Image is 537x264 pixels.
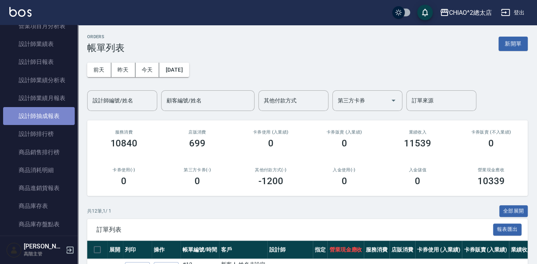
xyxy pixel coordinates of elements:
a: 設計師業績表 [3,35,75,53]
th: 帳單編號/時間 [181,241,219,259]
th: 客戶 [219,241,268,259]
a: 營業項目月分析表 [3,17,75,35]
a: 會員卡銷售報表 [3,233,75,251]
h2: 卡券販賣 (不入業績) [463,130,518,135]
button: 登出 [498,5,528,20]
img: Person [6,242,22,258]
button: save [417,5,433,20]
h2: 店販消費 [170,130,225,135]
h2: 卡券使用(-) [97,167,151,172]
h3: 0 [195,176,200,187]
a: 商品進銷貨報表 [3,179,75,197]
div: CHIAO^2總太店 [449,8,492,18]
span: 訂單列表 [97,226,493,234]
th: 操作 [152,241,181,259]
h3: 0 [488,138,494,149]
button: 昨天 [111,63,135,77]
th: 營業現金應收 [327,241,364,259]
th: 設計師 [267,241,312,259]
th: 列印 [123,241,152,259]
a: 設計師抽成報表 [3,107,75,125]
p: 共 12 筆, 1 / 1 [87,208,111,215]
h5: [PERSON_NAME] [24,243,63,250]
img: Logo [9,7,32,17]
th: 卡券使用 (入業績) [415,241,462,259]
h3: 帳單列表 [87,42,125,53]
h2: 營業現金應收 [463,167,518,172]
a: 設計師業績月報表 [3,89,75,107]
h2: 第三方卡券(-) [170,167,225,172]
button: 今天 [135,63,160,77]
p: 高階主管 [24,250,63,257]
a: 新開單 [498,40,528,47]
th: 店販消費 [390,241,415,259]
a: 設計師業績分析表 [3,71,75,89]
th: 業績收入 [509,241,535,259]
button: [DATE] [159,63,189,77]
a: 商品消耗明細 [3,161,75,179]
h3: 服務消費 [97,130,151,135]
button: 全部展開 [499,205,528,217]
h3: 0 [121,176,126,187]
h2: 業績收入 [390,130,445,135]
button: Open [387,94,400,107]
h3: -1200 [258,176,283,187]
th: 卡券販賣 (入業績) [462,241,509,259]
h2: 卡券販賣 (入業績) [317,130,372,135]
h3: 10339 [477,176,505,187]
button: 新開單 [498,37,528,51]
a: 設計師日報表 [3,53,75,71]
h3: 10840 [110,138,137,149]
h2: 入金使用(-) [317,167,372,172]
button: CHIAO^2總太店 [437,5,495,21]
h3: 699 [189,138,205,149]
th: 指定 [313,241,328,259]
button: 前天 [87,63,111,77]
a: 商品庫存盤點表 [3,215,75,233]
h3: 0 [415,176,420,187]
h2: 其他付款方式(-) [243,167,298,172]
h3: 11539 [404,138,431,149]
a: 商品銷售排行榜 [3,143,75,161]
h2: ORDERS [87,34,125,39]
a: 設計師排行榜 [3,125,75,143]
h3: 0 [341,138,347,149]
h2: 入金儲值 [390,167,445,172]
a: 報表匯出 [493,225,522,233]
h2: 卡券使用 (入業績) [243,130,298,135]
button: 報表匯出 [493,224,522,236]
th: 展開 [107,241,123,259]
h3: 0 [341,176,347,187]
th: 服務消費 [364,241,390,259]
a: 商品庫存表 [3,197,75,215]
h3: 0 [268,138,274,149]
